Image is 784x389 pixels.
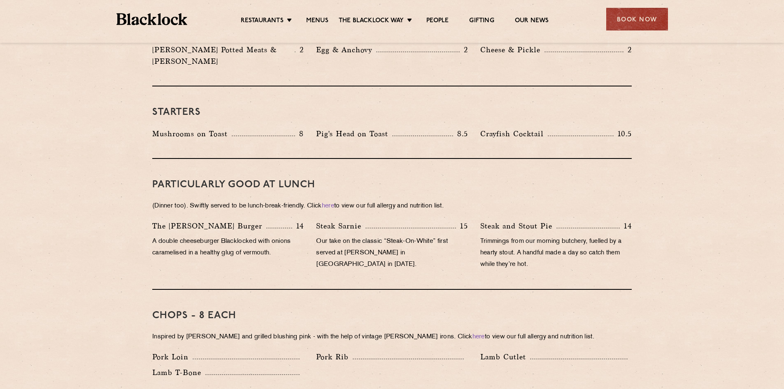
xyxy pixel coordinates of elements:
[322,203,334,209] a: here
[339,17,404,26] a: The Blacklock Way
[292,221,304,231] p: 14
[152,220,266,232] p: The [PERSON_NAME] Burger
[295,128,304,139] p: 8
[480,220,556,232] p: Steak and Stout Pie
[472,334,485,340] a: here
[316,128,392,140] p: Pig's Head on Toast
[152,200,632,212] p: (Dinner too). Swiftly served to be lunch-break-friendly. Click to view our full allergy and nutri...
[306,17,328,26] a: Menus
[152,351,193,363] p: Pork Loin
[295,44,304,55] p: 2
[116,13,188,25] img: BL_Textured_Logo-footer-cropped.svg
[460,44,468,55] p: 2
[620,221,632,231] p: 14
[456,221,468,231] p: 15
[606,8,668,30] div: Book Now
[152,367,205,378] p: Lamb T-Bone
[480,351,530,363] p: Lamb Cutlet
[316,351,353,363] p: Pork Rib
[614,128,632,139] p: 10.5
[152,331,632,343] p: Inspired by [PERSON_NAME] and grilled blushing pink - with the help of vintage [PERSON_NAME] iron...
[152,107,632,118] h3: Starters
[623,44,632,55] p: 2
[152,128,232,140] p: Mushrooms on Toast
[316,44,376,56] p: Egg & Anchovy
[480,44,544,56] p: Cheese & Pickle
[152,44,295,67] p: [PERSON_NAME] Potted Meats & [PERSON_NAME]
[152,310,632,321] h3: Chops - 8 each
[426,17,449,26] a: People
[469,17,494,26] a: Gifting
[515,17,549,26] a: Our News
[480,128,548,140] p: Crayfish Cocktail
[316,236,468,270] p: Our take on the classic “Steak-On-White” first served at [PERSON_NAME] in [GEOGRAPHIC_DATA] in [D...
[480,236,632,270] p: Trimmings from our morning butchery, fuelled by a hearty stout. A handful made a day so catch the...
[152,236,304,259] p: A double cheeseburger Blacklocked with onions caramelised in a healthy glug of vermouth.
[316,220,365,232] p: Steak Sarnie
[152,179,632,190] h3: PARTICULARLY GOOD AT LUNCH
[453,128,468,139] p: 8.5
[241,17,284,26] a: Restaurants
